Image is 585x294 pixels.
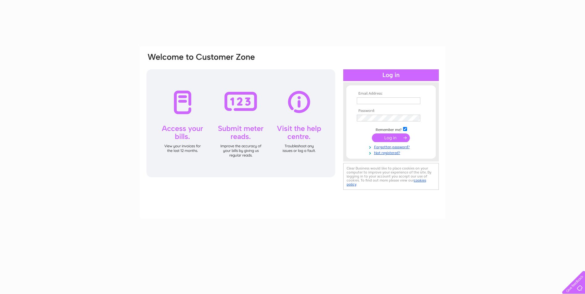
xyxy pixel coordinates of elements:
[343,163,439,190] div: Clear Business would like to place cookies on your computer to improve your experience of the sit...
[347,178,426,186] a: cookies policy
[357,144,427,149] a: Forgotten password?
[355,126,427,132] td: Remember me?
[357,149,427,155] a: Not registered?
[355,109,427,113] th: Password:
[372,133,410,142] input: Submit
[355,92,427,96] th: Email Address:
